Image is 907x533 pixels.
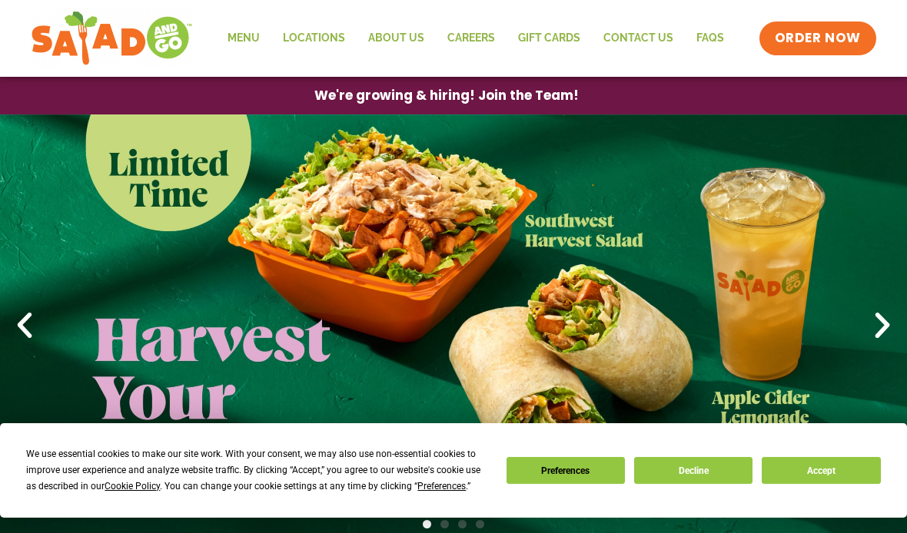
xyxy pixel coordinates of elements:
button: Decline [634,457,753,484]
span: Go to slide 4 [476,520,484,528]
a: Contact Us [592,21,685,56]
span: ORDER NOW [775,29,861,48]
img: new-SAG-logo-768×292 [31,8,193,69]
span: Go to slide 1 [423,520,431,528]
button: Preferences [507,457,625,484]
a: ORDER NOW [759,22,876,55]
a: Menu [216,21,271,56]
a: Careers [436,21,507,56]
div: Next slide [865,309,899,343]
a: FAQs [685,21,736,56]
span: Preferences [417,481,466,492]
span: Go to slide 3 [458,520,467,528]
a: We're growing & hiring! Join the Team! [291,78,602,114]
a: About Us [357,21,436,56]
div: Previous slide [8,309,42,343]
nav: Menu [216,21,736,56]
a: GIFT CARDS [507,21,592,56]
span: Cookie Policy [105,481,160,492]
a: Locations [271,21,357,56]
div: We use essential cookies to make our site work. With your consent, we may also use non-essential ... [26,446,487,495]
span: We're growing & hiring! Join the Team! [314,89,579,102]
button: Accept [762,457,880,484]
span: Go to slide 2 [440,520,449,528]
